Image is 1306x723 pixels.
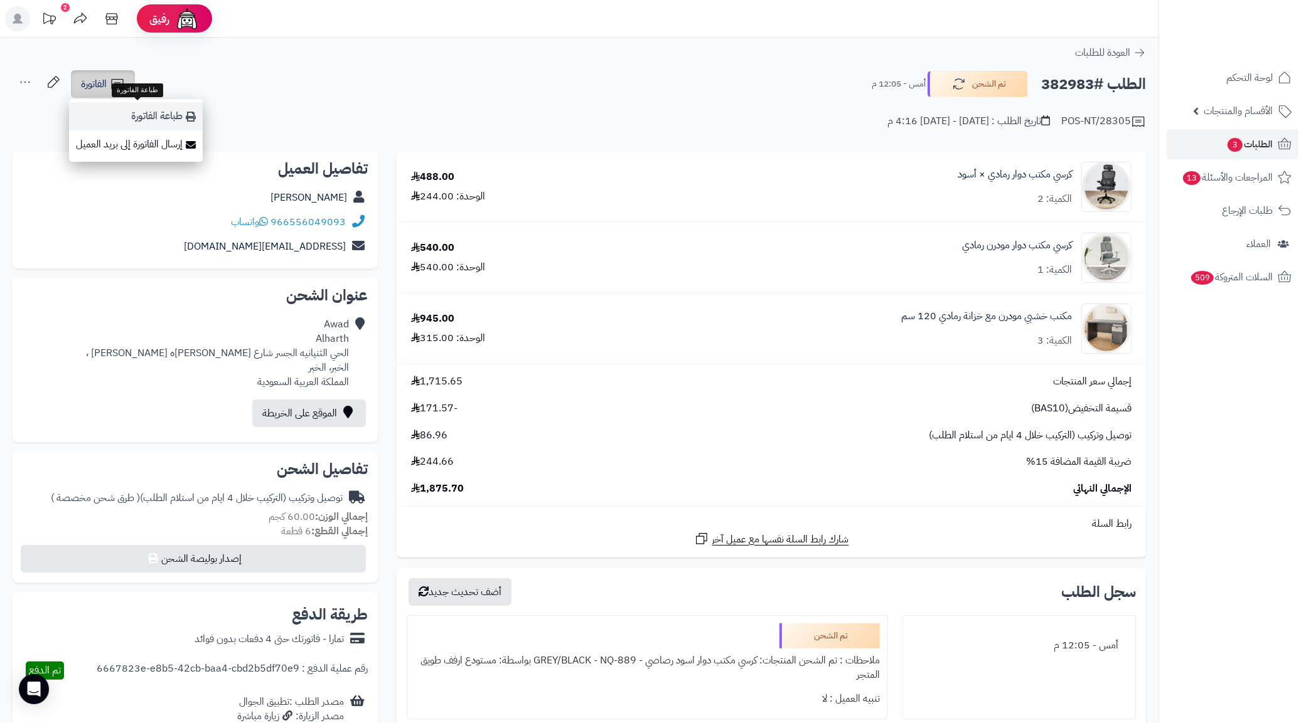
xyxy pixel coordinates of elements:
[411,170,454,184] div: 488.00
[270,190,347,205] a: [PERSON_NAME]
[1061,584,1136,599] h3: سجل الطلب
[1191,270,1214,285] span: 509
[415,648,880,687] div: ملاحظات : تم الشحن المنتجات: كرسي مكتب دوار اسود رصاصي - GREY/BLACK - NQ-889 بواسطة: مستودع ارفف ...
[411,401,458,416] span: -171.57
[411,312,454,326] div: 945.00
[81,77,107,92] span: الفاتورة
[1167,262,1298,292] a: السلات المتروكة509
[411,428,447,443] span: 86.96
[149,11,169,26] span: رفيق
[779,623,880,648] div: تم الشحن
[184,239,346,254] a: [EMAIL_ADDRESS][DOMAIN_NAME]
[962,238,1072,253] a: كرسي مكتب دوار مودرن رمادي
[252,399,366,427] a: الموقع على الخريطة
[1075,45,1146,60] a: العودة للطلبات
[270,214,346,230] a: 966556049093
[1053,374,1132,389] span: إجمالي سعر المنتجات
[315,509,368,524] strong: إجمالي الوزن:
[411,260,485,275] div: الوحدة: 540.00
[1073,482,1132,496] span: الإجمالي النهائي
[21,545,366,573] button: إصدار بوليصة الشحن
[1041,71,1146,97] h2: الطلب #382983
[1227,137,1243,152] span: 3
[409,578,511,606] button: أضف تحديث جديد
[29,663,61,678] span: تم الدفع
[61,3,70,12] div: 2
[311,524,368,539] strong: إجمالي القطع:
[86,317,349,389] div: Awad Alharth الحي الثنيانيه الجسر شارع [PERSON_NAME]ه [PERSON_NAME] ، الخبر، الخبر المملكة العربي...
[1082,162,1131,212] img: 1747292629-1-90x90.jpg
[872,78,926,90] small: أمس - 12:05 م
[411,482,464,496] span: 1,875.70
[51,491,343,505] div: توصيل وتركيب (التركيب خلال 4 ايام من استلام الطلب)
[19,674,49,704] div: Open Intercom Messenger
[71,70,135,98] a: الفاتورة
[1222,202,1273,219] span: طلبات الإرجاع
[112,83,163,97] div: طباعة الفاتورة
[411,331,485,346] div: الوحدة: 315.00
[292,607,368,622] h2: طريقة الدفع
[1031,401,1132,416] span: قسيمة التخفيض(BAS10)
[1167,129,1298,159] a: الطلبات3
[1204,102,1273,120] span: الأقسام والمنتجات
[1226,135,1273,153] span: الطلبات
[1246,235,1271,253] span: العملاء
[1226,69,1273,87] span: لوحة التحكم
[281,524,368,539] small: 6 قطعة
[901,309,1072,324] a: مكتب خشبي مودرن مع خزانة رمادي 120 سم
[1061,114,1146,129] div: POS-NT/28305
[174,6,200,31] img: ai-face.png
[23,288,368,303] h2: عنوان الشحن
[411,374,463,389] span: 1,715.65
[1082,303,1131,354] img: 1758363325-1-90x90.jpg
[411,455,454,469] span: 244.66
[1182,171,1201,185] span: 13
[911,633,1128,658] div: أمس - 12:05 م
[1221,9,1294,36] img: logo-2.png
[1167,162,1298,193] a: المراجعات والأسئلة13
[415,687,880,711] div: تنبيه العميل : لا
[51,490,140,505] span: ( طرق شحن مخصصة )
[1037,192,1072,206] div: الكمية: 2
[69,130,203,159] a: إرسال الفاتورة إلى بريد العميل
[1037,334,1072,348] div: الكمية: 3
[1167,229,1298,259] a: العملاء
[402,517,1141,531] div: رابط السلة
[1167,196,1298,226] a: طلبات الإرجاع
[712,532,849,547] span: شارك رابط السلة نفسها مع عميل آخر
[97,662,368,680] div: رقم عملية الدفع : 6667823e-e8b5-42cb-baa4-cbd2b5df70e9
[269,509,368,524] small: 60.00 كجم
[33,6,65,34] a: تحديثات المنصة
[1190,268,1273,286] span: السلات المتروكة
[1182,169,1273,186] span: المراجعات والأسئلة
[411,241,454,255] div: 540.00
[231,214,268,230] a: واتساب
[928,71,1028,97] button: تم الشحن
[694,531,849,547] a: شارك رابط السلة نفسها مع عميل آخر
[23,462,368,477] h2: تفاصيل الشحن
[958,167,1072,182] a: كرسي مكتب دوار رمادي × أسود
[23,161,368,176] h2: تفاصيل العميل
[1075,45,1130,60] span: العودة للطلبات
[929,428,1132,443] span: توصيل وتركيب (التركيب خلال 4 ايام من استلام الطلب)
[1167,63,1298,93] a: لوحة التحكم
[1082,233,1131,283] img: 1757244292-1-90x90.jpg
[195,632,344,646] div: تمارا - فاتورتك حتى 4 دفعات بدون فوائد
[1026,455,1132,469] span: ضريبة القيمة المضافة 15%
[69,102,203,130] a: طباعة الفاتورة
[411,189,485,204] div: الوحدة: 244.00
[887,114,1050,129] div: تاريخ الطلب : [DATE] - [DATE] 4:16 م
[1037,263,1072,277] div: الكمية: 1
